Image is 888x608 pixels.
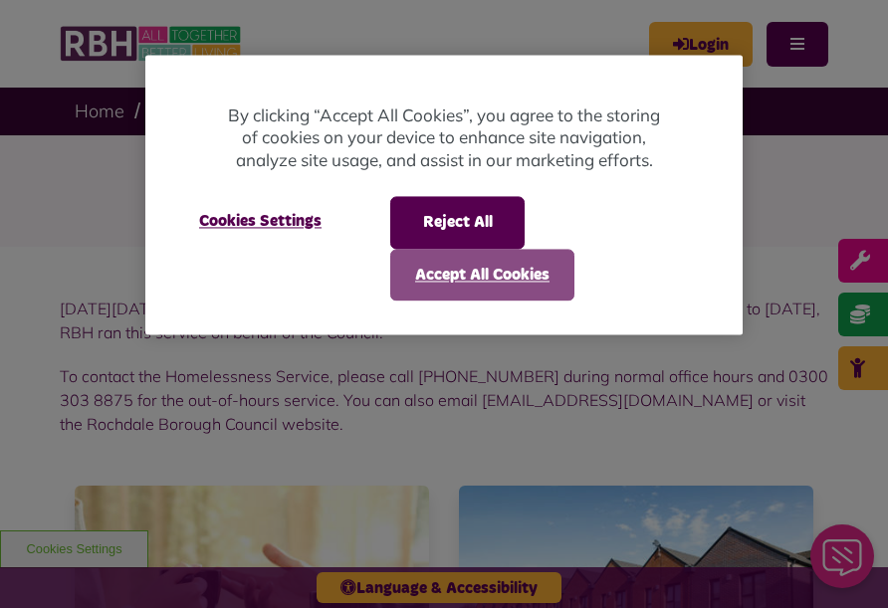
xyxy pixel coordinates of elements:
[12,6,76,70] div: Close Web Assistant
[145,55,743,334] div: Cookie banner
[390,249,574,301] button: Accept All Cookies
[390,197,525,249] button: Reject All
[175,197,345,247] button: Cookies Settings
[145,55,743,334] div: Privacy
[225,104,663,172] p: By clicking “Accept All Cookies”, you agree to the storing of cookies on your device to enhance s...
